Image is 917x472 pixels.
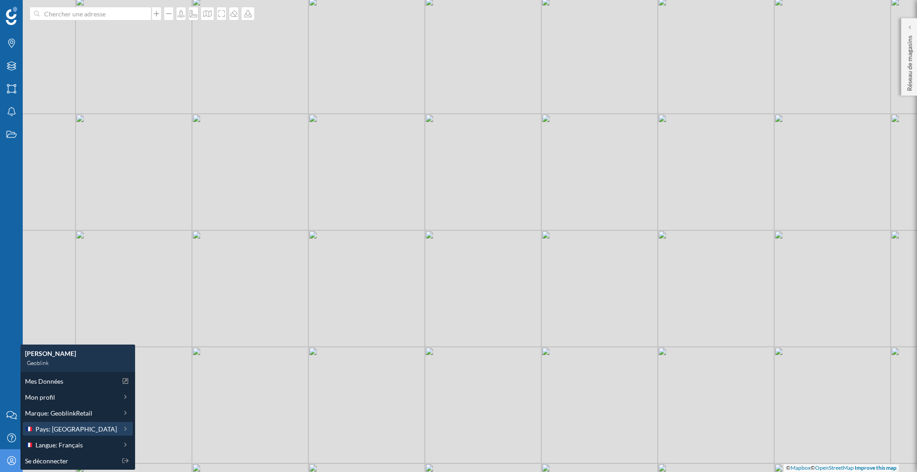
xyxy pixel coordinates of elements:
[35,424,117,434] span: Pays: [GEOGRAPHIC_DATA]
[25,408,92,418] span: Marque: GeoblinkRetail
[815,464,854,471] a: OpenStreetMap
[905,32,914,91] p: Réseau de magasins
[855,464,897,471] a: Improve this map
[35,440,83,450] span: Langue: Français
[6,7,17,25] img: Logo Geoblink
[784,464,899,472] div: © ©
[25,376,63,386] span: Mes Données
[25,358,131,367] div: Geoblink
[19,6,52,15] span: Support
[25,456,68,466] span: Se déconnecter
[25,392,55,402] span: Mon profil
[25,349,131,358] div: [PERSON_NAME]
[791,464,811,471] a: Mapbox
